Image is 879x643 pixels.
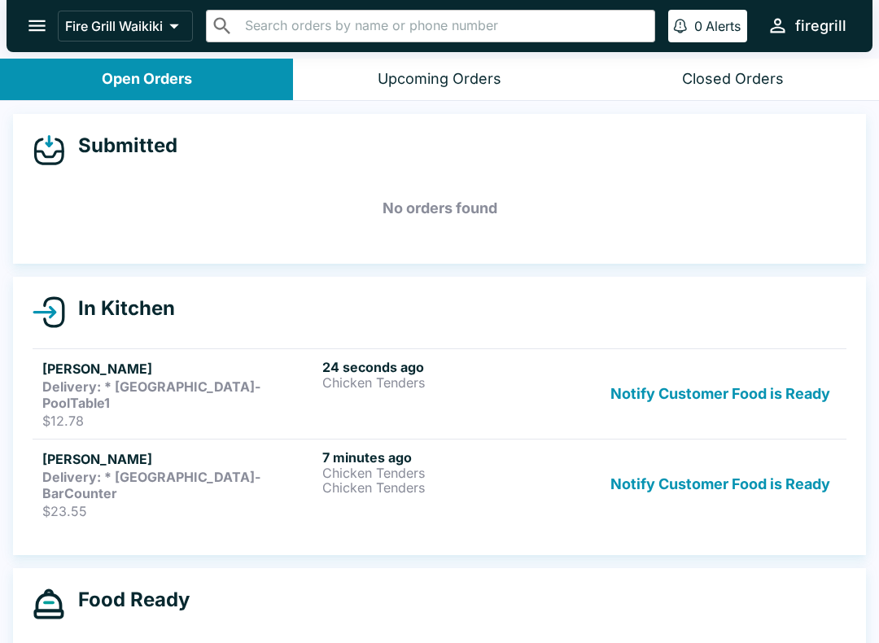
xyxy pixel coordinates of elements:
p: Alerts [706,18,741,34]
button: Notify Customer Food is Ready [604,359,837,429]
button: Fire Grill Waikiki [58,11,193,42]
button: firegrill [760,8,853,43]
p: Fire Grill Waikiki [65,18,163,34]
h5: [PERSON_NAME] [42,449,316,469]
input: Search orders by name or phone number [240,15,648,37]
strong: Delivery: * [GEOGRAPHIC_DATA]-BarCounter [42,469,260,501]
button: open drawer [16,5,58,46]
h5: No orders found [33,179,846,238]
h4: Food Ready [65,588,190,612]
strong: Delivery: * [GEOGRAPHIC_DATA]-PoolTable1 [42,378,260,411]
h6: 24 seconds ago [322,359,596,375]
h6: 7 minutes ago [322,449,596,466]
h5: [PERSON_NAME] [42,359,316,378]
div: firegrill [795,16,846,36]
p: Chicken Tenders [322,480,596,495]
p: Chicken Tenders [322,375,596,390]
div: Open Orders [102,70,192,89]
a: [PERSON_NAME]Delivery: * [GEOGRAPHIC_DATA]-PoolTable1$12.7824 seconds agoChicken TendersNotify Cu... [33,348,846,439]
p: $23.55 [42,503,316,519]
div: Closed Orders [682,70,784,89]
p: Chicken Tenders [322,466,596,480]
h4: Submitted [65,133,177,158]
p: $12.78 [42,413,316,429]
div: Upcoming Orders [378,70,501,89]
a: [PERSON_NAME]Delivery: * [GEOGRAPHIC_DATA]-BarCounter$23.557 minutes agoChicken TendersChicken Te... [33,439,846,529]
button: Notify Customer Food is Ready [604,449,837,519]
h4: In Kitchen [65,296,175,321]
p: 0 [694,18,702,34]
